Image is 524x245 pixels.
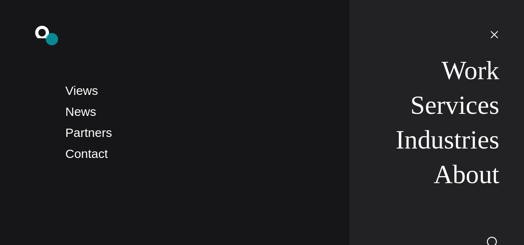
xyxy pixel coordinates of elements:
[65,126,112,139] a: Partners
[442,56,499,85] a: Work
[65,147,108,160] a: Contact
[65,105,96,118] a: News
[65,84,98,97] a: Views
[484,26,504,43] button: Open
[410,90,499,120] a: Services
[396,125,499,154] a: Industries
[434,160,499,189] a: About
